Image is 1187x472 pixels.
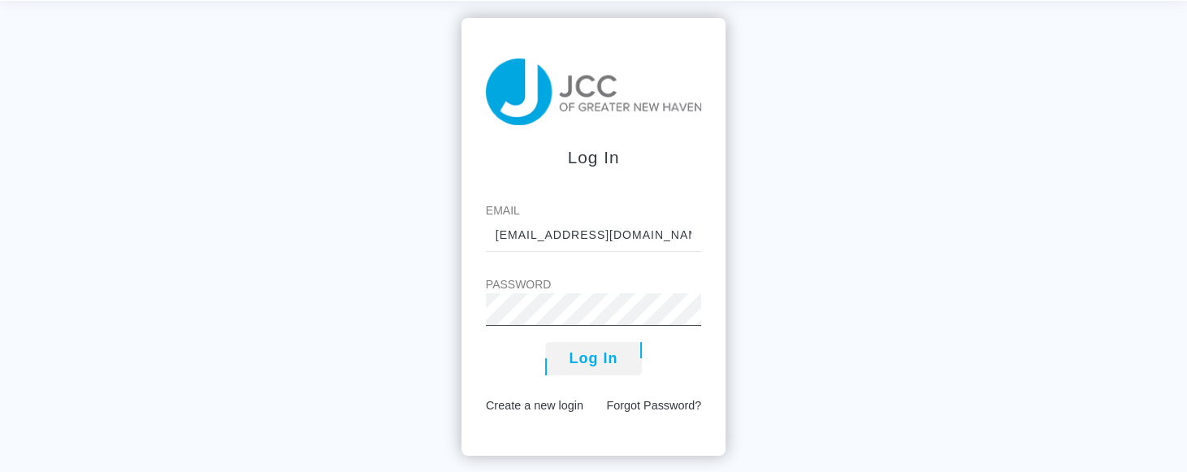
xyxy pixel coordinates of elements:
label: Password [486,276,702,293]
a: Forgot Password? [606,399,701,412]
button: Log In [545,342,643,375]
input: johnny@email.com [486,219,702,252]
div: Log In [486,145,702,170]
img: taiji-logo.png [486,58,702,125]
label: Email [486,202,702,219]
a: Create a new login [486,399,583,412]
